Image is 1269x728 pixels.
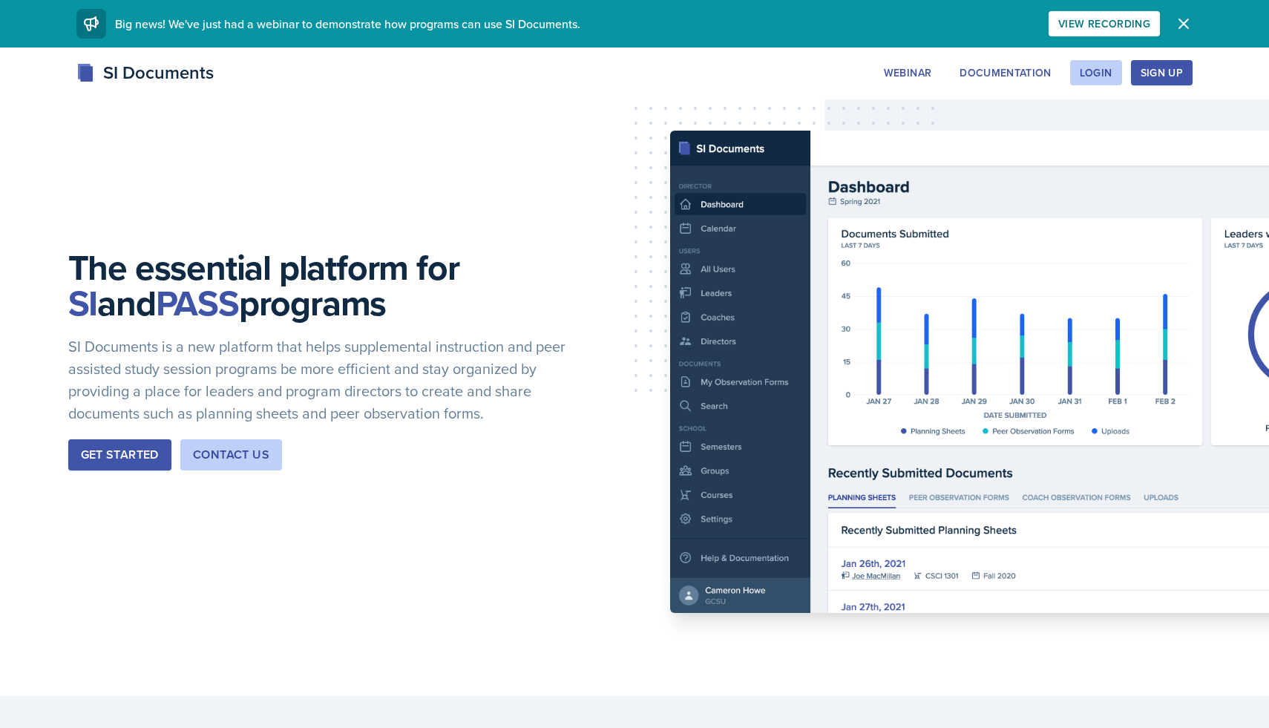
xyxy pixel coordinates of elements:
[68,439,171,470] button: Get Started
[180,439,282,470] button: Contact Us
[950,60,1061,85] button: Documentation
[193,446,269,464] div: Contact Us
[1058,18,1150,30] div: View Recording
[1049,11,1160,36] button: View Recording
[884,67,931,79] div: Webinar
[960,67,1052,79] div: Documentation
[115,16,580,32] span: Big news! We've just had a webinar to demonstrate how programs can use SI Documents.
[81,446,159,464] div: Get Started
[1131,60,1193,85] button: Sign Up
[1070,60,1122,85] button: Login
[1141,67,1183,79] div: Sign Up
[1080,67,1112,79] div: Login
[76,59,214,86] div: SI Documents
[874,60,941,85] button: Webinar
